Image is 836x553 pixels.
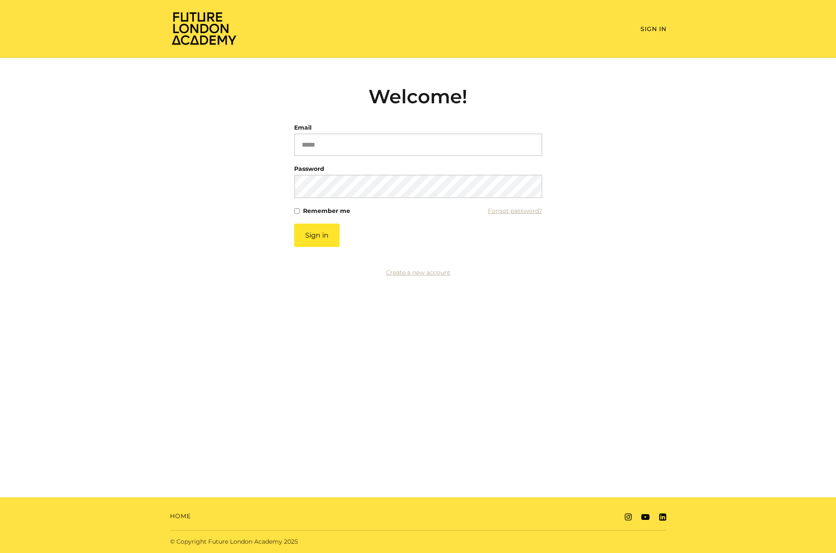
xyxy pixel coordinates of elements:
a: Sign In [640,25,666,33]
div: © Copyright Future London Academy 2025 [163,537,418,546]
a: Create a new account [386,269,451,276]
a: Home [170,512,191,521]
label: Password [294,163,324,175]
label: If you are a human, ignore this field [294,224,301,448]
label: Remember me [303,205,350,217]
img: Home Page [170,11,238,45]
label: Email [294,122,312,133]
button: Sign in [294,224,340,247]
h2: Welcome! [294,85,542,108]
a: Forgot password? [488,205,542,217]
